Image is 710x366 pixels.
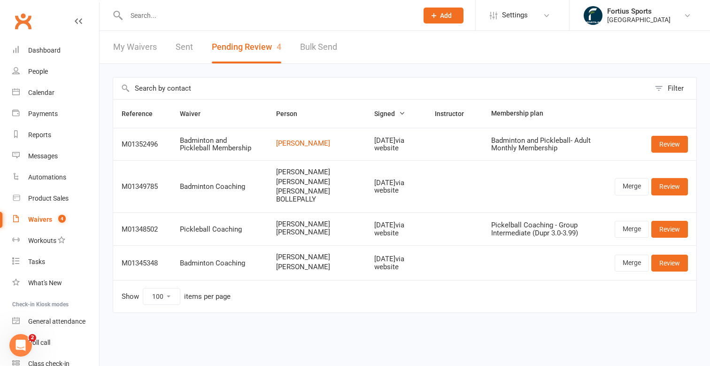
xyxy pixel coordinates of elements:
a: Merge [615,221,649,238]
span: Person [276,110,308,117]
iframe: Intercom live chat [9,334,32,357]
div: People [28,68,48,75]
span: Signed [374,110,405,117]
button: Person [276,108,308,119]
div: Badminton and Pickleball Membership [180,137,259,152]
span: [PERSON_NAME] [PERSON_NAME] [276,220,358,236]
span: Settings [502,5,528,26]
div: What's New [28,279,62,287]
a: My Waivers [113,31,157,63]
span: Instructor [435,110,474,117]
input: Search by contact [113,78,650,99]
div: Automations [28,173,66,181]
span: [PERSON_NAME] [276,168,358,176]
button: Reference [122,108,163,119]
div: Badminton Coaching [180,259,259,267]
a: Review [651,255,688,272]
button: Pending Review4 [212,31,281,63]
a: Clubworx [11,9,35,33]
a: Merge [615,178,649,195]
a: Merge [615,255,649,272]
div: Fortius Sports [607,7,671,16]
div: [DATE] via website [374,137,418,152]
a: Product Sales [12,188,99,209]
button: Filter [650,78,696,99]
div: Reports [28,131,51,139]
a: Automations [12,167,99,188]
a: Messages [12,146,99,167]
div: [GEOGRAPHIC_DATA] [607,16,671,24]
div: Payments [28,110,58,117]
a: Sent [176,31,193,63]
a: Waivers 4 [12,209,99,230]
div: M01348502 [122,226,163,234]
div: Filter [668,83,684,94]
div: Product Sales [28,195,69,202]
div: items per page [184,293,231,301]
div: Messages [28,152,58,160]
span: 2 [29,334,36,342]
div: Pickelball Coaching - Group Intermediate (Dupr 3.0-3.99) [491,221,598,237]
span: Reference [122,110,163,117]
div: M01352496 [122,140,163,148]
div: Roll call [28,339,50,346]
div: Pickleball Coaching [180,226,259,234]
div: Tasks [28,258,45,265]
div: Waivers [28,216,52,223]
span: [PERSON_NAME] BOLLEPALLY [276,187,358,203]
a: Review [651,178,688,195]
a: Workouts [12,230,99,251]
span: 4 [277,42,281,52]
button: Waiver [180,108,211,119]
button: Signed [374,108,405,119]
a: Dashboard [12,40,99,61]
img: thumb_image1743802567.png [584,6,602,25]
a: Tasks [12,251,99,273]
span: 4 [58,215,66,223]
div: Badminton and Pickleball- Adult Monthly Membership [491,137,598,152]
input: Search... [123,9,411,22]
div: [DATE] via website [374,255,418,271]
a: Calendar [12,82,99,103]
a: Roll call [12,332,99,353]
a: General attendance kiosk mode [12,311,99,332]
span: [PERSON_NAME] [276,178,358,186]
div: Workouts [28,237,56,244]
span: Waiver [180,110,211,117]
a: [PERSON_NAME] [276,140,358,148]
div: [DATE] via website [374,179,418,195]
div: Badminton Coaching [180,183,259,191]
button: Add [424,8,463,23]
span: Add [440,12,452,19]
div: Dashboard [28,47,61,54]
button: Instructor [435,108,474,119]
a: What's New [12,273,99,294]
a: Reports [12,125,99,146]
span: [PERSON_NAME] [276,253,358,261]
span: [PERSON_NAME] [276,263,358,271]
a: Payments [12,103,99,125]
div: Show [122,288,231,305]
div: M01349785 [122,183,163,191]
a: People [12,61,99,82]
div: General attendance [28,318,85,325]
a: Review [651,221,688,238]
a: Review [651,136,688,153]
div: Calendar [28,89,54,96]
div: [DATE] via website [374,221,418,237]
a: Bulk Send [300,31,337,63]
div: M01345348 [122,259,163,267]
th: Membership plan [483,100,606,128]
